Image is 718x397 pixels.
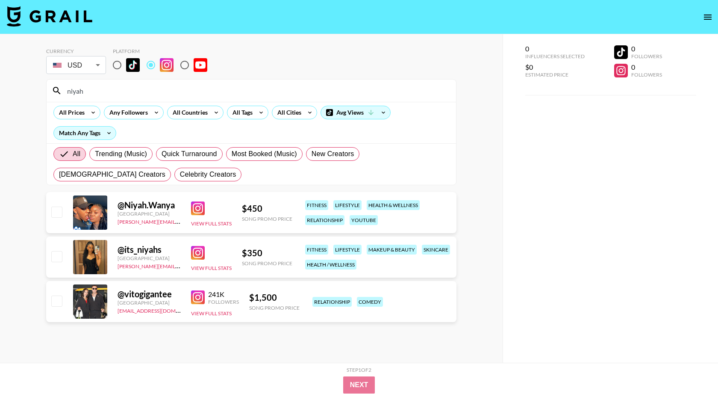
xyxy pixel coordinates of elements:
img: Instagram [191,246,205,260]
div: Influencers Selected [525,53,585,59]
div: @ Niyah.Wanya [118,200,181,210]
div: 0 [631,63,662,71]
div: $ 1,500 [249,292,300,303]
div: health / wellness [305,260,356,270]
a: [EMAIL_ADDRESS][DOMAIN_NAME] [118,306,203,314]
div: Match Any Tags [54,127,116,139]
div: relationship [312,297,352,307]
div: makeup & beauty [367,245,417,255]
div: USD [48,58,104,73]
div: All Prices [54,106,86,119]
div: Currency [46,48,106,54]
button: View Full Stats [191,220,232,227]
div: Step 1 of 2 [347,367,371,373]
div: Song Promo Price [242,260,292,267]
div: [GEOGRAPHIC_DATA] [118,210,181,217]
div: Followers [631,71,662,78]
div: 0 [525,44,585,53]
img: Instagram [191,290,205,304]
div: @ its_niyahs [118,244,181,255]
div: Platform [113,48,214,54]
div: All Countries [168,106,209,119]
div: $ 350 [242,248,292,258]
span: Celebrity Creators [180,169,236,180]
div: [GEOGRAPHIC_DATA] [118,255,181,261]
button: open drawer [699,9,716,26]
iframe: Drift Widget Chat Controller [675,354,708,387]
div: fitness [305,200,328,210]
span: Trending (Music) [95,149,147,159]
img: TikTok [126,58,140,72]
div: health & wellness [367,200,420,210]
div: relationship [305,215,344,225]
button: View Full Stats [191,265,232,271]
div: [GEOGRAPHIC_DATA] [118,299,181,306]
div: fitness [305,245,328,255]
a: [PERSON_NAME][EMAIL_ADDRESS][DOMAIN_NAME] [118,217,244,225]
span: Quick Turnaround [162,149,217,159]
div: Avg Views [321,106,390,119]
img: Grail Talent [7,6,92,27]
div: skincare [422,245,450,255]
div: All Tags [227,106,254,119]
input: Search by User Name [62,84,451,98]
div: 241K [208,290,239,299]
div: Song Promo Price [242,216,292,222]
div: $0 [525,63,585,71]
a: [PERSON_NAME][EMAIL_ADDRESS][DOMAIN_NAME] [118,261,244,270]
button: Next [343,376,375,394]
span: Most Booked (Music) [232,149,297,159]
div: Estimated Price [525,71,585,78]
span: [DEMOGRAPHIC_DATA] Creators [59,169,165,180]
div: @ vitogigantee [118,289,181,299]
div: 0 [631,44,662,53]
span: New Creators [312,149,354,159]
div: lifestyle [333,245,362,255]
div: comedy [357,297,383,307]
div: Any Followers [104,106,150,119]
div: $ 450 [242,203,292,214]
img: Instagram [191,201,205,215]
div: lifestyle [333,200,362,210]
div: Followers [631,53,662,59]
button: View Full Stats [191,310,232,317]
div: All Cities [272,106,303,119]
span: All [73,149,80,159]
div: Song Promo Price [249,305,300,311]
img: Instagram [160,58,174,72]
img: YouTube [194,58,207,72]
div: Followers [208,299,239,305]
div: youtube [350,215,378,225]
